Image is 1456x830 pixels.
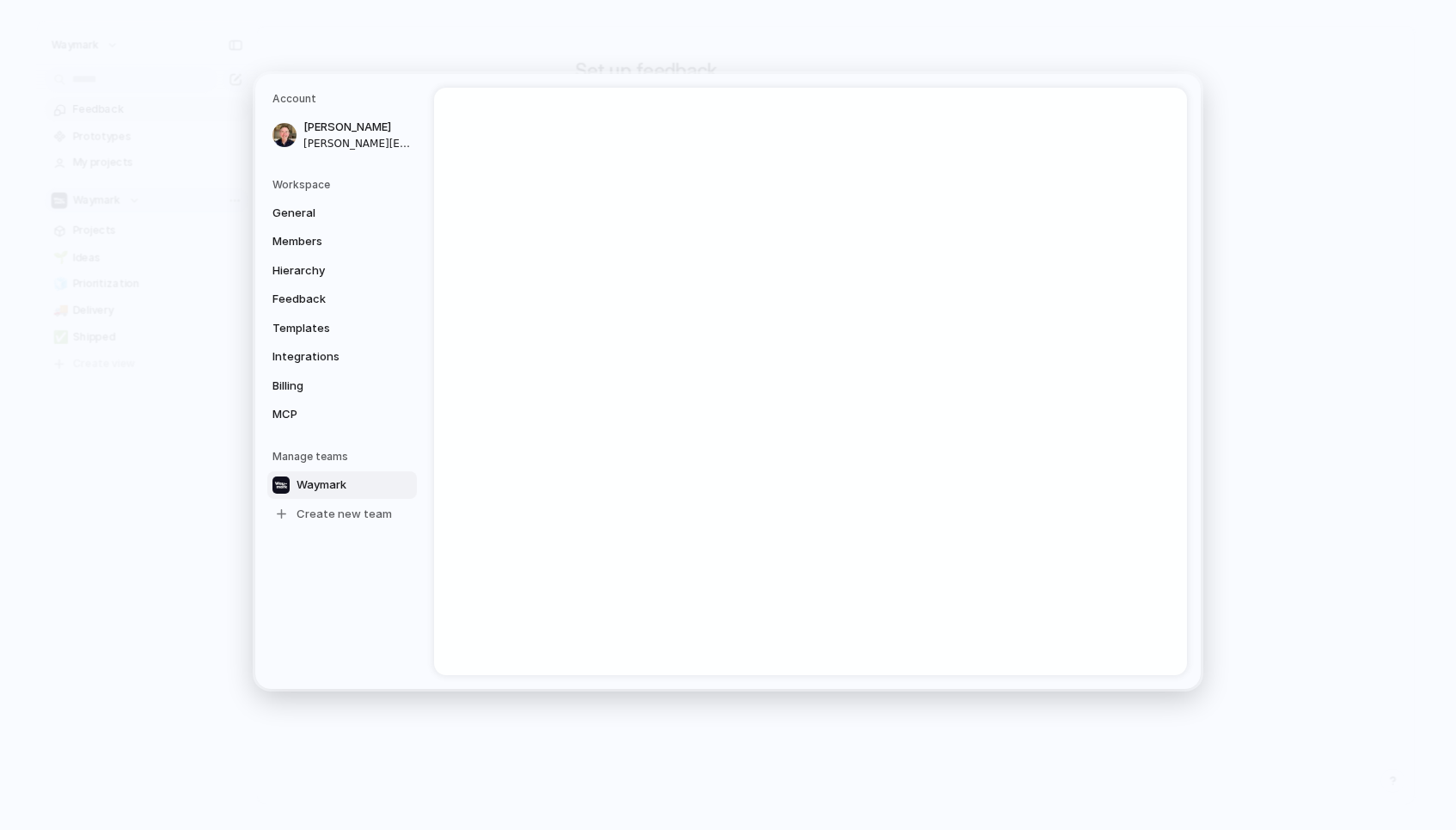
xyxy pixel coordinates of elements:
[267,200,417,227] a: General
[272,262,382,280] span: Hierarchy
[272,205,382,222] span: General
[272,233,382,250] span: Members
[272,91,417,107] h5: Account
[267,471,417,499] a: Waymark
[272,320,382,337] span: Templates
[272,449,417,464] h5: Manage teams
[297,476,346,494] span: Waymark
[267,315,417,342] a: Templates
[272,348,382,366] span: Integrations
[267,228,417,255] a: Members
[272,406,382,423] span: MCP
[272,177,417,193] h5: Workspace
[303,119,413,136] span: [PERSON_NAME]
[267,501,417,528] a: Create new team
[267,343,417,371] a: Integrations
[267,257,417,285] a: Hierarchy
[267,372,417,400] a: Billing
[267,401,417,428] a: MCP
[297,506,392,523] span: Create new team
[267,114,417,157] a: [PERSON_NAME][PERSON_NAME][EMAIL_ADDRESS][DOMAIN_NAME]
[303,136,413,151] span: [PERSON_NAME][EMAIL_ADDRESS][DOMAIN_NAME]
[267,286,417,313] a: Feedback
[272,291,382,308] span: Feedback
[272,378,382,395] span: Billing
